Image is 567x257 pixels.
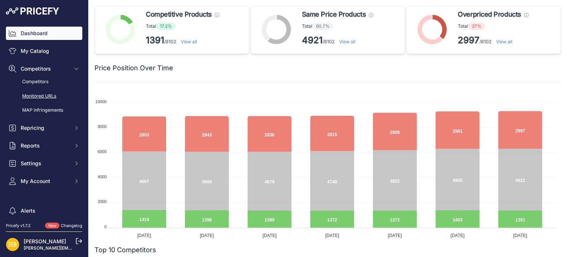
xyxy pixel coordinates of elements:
tspan: 2000 [97,199,106,204]
tspan: [DATE] [388,233,402,238]
h2: Price Position Over Time [94,63,173,73]
button: My Account [6,175,82,188]
a: Monitored URLs [6,90,82,103]
strong: 1391 [146,35,164,45]
button: Repricing [6,121,82,135]
span: New [45,223,59,229]
span: 37% [468,23,485,30]
a: Alerts [6,204,82,217]
a: Competitors [6,75,82,88]
a: [PERSON_NAME] [24,238,66,244]
span: Repricing [21,124,69,132]
tspan: 6000 [97,149,106,154]
tspan: [DATE] [262,233,276,238]
button: Competitors [6,62,82,75]
span: Settings [21,160,69,167]
a: My Catalog [6,44,82,58]
a: Changelog [61,223,82,228]
button: Settings [6,157,82,170]
p: /8102 [146,34,219,46]
tspan: [DATE] [325,233,339,238]
span: My Account [21,177,69,185]
tspan: 0 [104,224,107,229]
h2: Top 10 Competitors [94,245,156,255]
p: /8102 [458,34,528,46]
tspan: [DATE] [451,233,465,238]
p: Total [302,23,373,30]
tspan: 10000 [95,99,107,104]
tspan: 8000 [97,124,106,129]
span: Competitors [21,65,69,72]
tspan: [DATE] [200,233,214,238]
span: Competitive Products [146,9,212,20]
nav: Sidebar [6,27,82,246]
button: Reports [6,139,82,152]
tspan: [DATE] [513,233,527,238]
img: Pricefy Logo [6,7,59,15]
tspan: [DATE] [137,233,151,238]
p: /8102 [302,34,373,46]
a: Dashboard [6,27,82,40]
strong: 2997 [458,35,480,45]
tspan: 4000 [97,175,106,179]
div: Pricefy v1.7.2 [6,223,31,229]
p: Total [146,23,219,30]
a: [PERSON_NAME][EMAIL_ADDRESS][DOMAIN_NAME] [24,245,137,251]
span: 60.7% [312,23,333,30]
strong: 4921 [302,35,323,45]
p: Total [458,23,528,30]
a: View all [496,39,512,44]
span: Same Price Products [302,9,366,20]
span: Overpriced Products [458,9,521,20]
span: 17.2% [156,23,176,30]
a: View all [181,39,197,44]
a: View all [339,39,355,44]
a: MAP infringements [6,104,82,117]
span: Reports [21,142,69,149]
